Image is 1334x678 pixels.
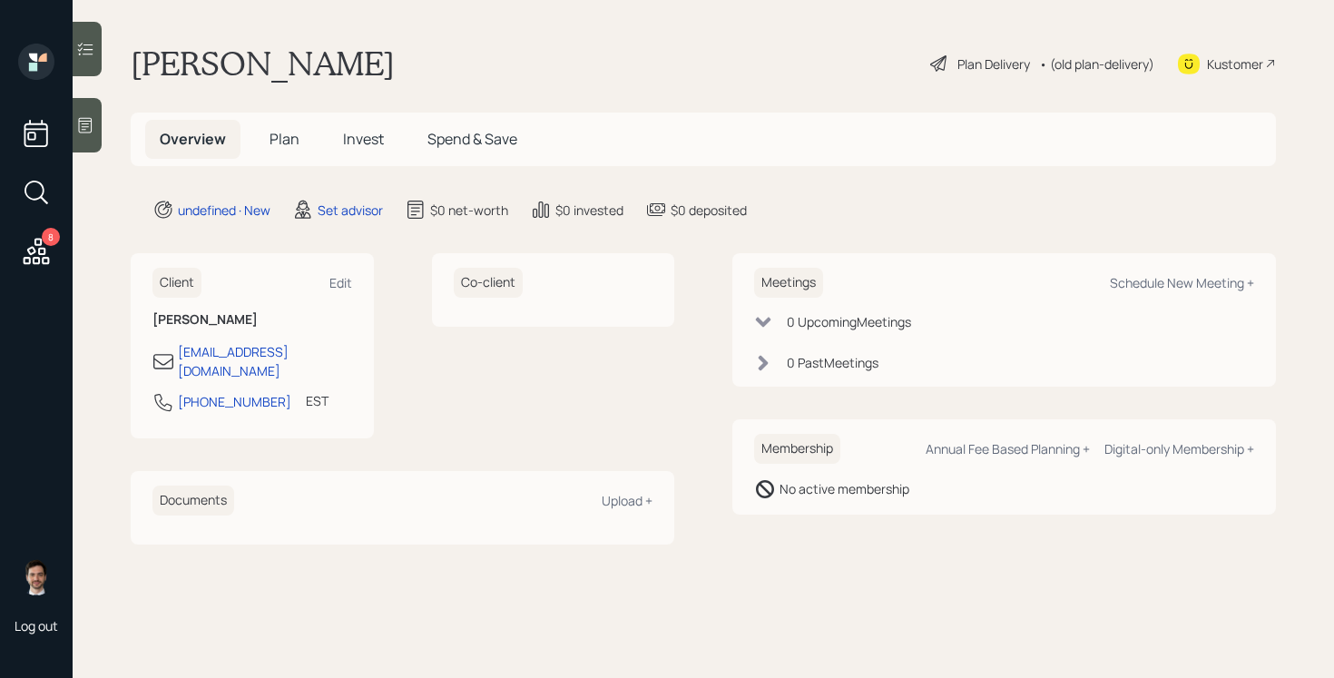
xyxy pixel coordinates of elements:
h6: Client [152,268,201,298]
h6: [PERSON_NAME] [152,312,352,328]
div: [EMAIL_ADDRESS][DOMAIN_NAME] [178,342,352,380]
div: • (old plan-delivery) [1039,54,1154,74]
span: Overview [160,129,226,149]
div: Plan Delivery [957,54,1030,74]
div: Schedule New Meeting + [1110,274,1254,291]
span: Spend & Save [427,129,517,149]
img: jonah-coleman-headshot.png [18,559,54,595]
h6: Co-client [454,268,523,298]
span: Invest [343,129,384,149]
div: [PHONE_NUMBER] [178,392,291,411]
div: Log out [15,617,58,634]
div: Digital-only Membership + [1104,440,1254,457]
h1: [PERSON_NAME] [131,44,395,84]
div: 0 Past Meeting s [787,353,878,372]
div: Edit [329,274,352,291]
div: $0 net-worth [430,201,508,220]
div: Upload + [602,492,652,509]
div: Kustomer [1207,54,1263,74]
h6: Meetings [754,268,823,298]
div: $0 deposited [671,201,747,220]
div: 8 [42,228,60,246]
h6: Documents [152,486,234,516]
div: No active membership [780,479,909,498]
div: $0 invested [555,201,623,220]
div: Annual Fee Based Planning + [926,440,1090,457]
h6: Membership [754,434,840,464]
div: undefined · New [178,201,270,220]
span: Plan [270,129,299,149]
div: Set advisor [318,201,383,220]
div: EST [306,391,329,410]
div: 0 Upcoming Meeting s [787,312,911,331]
